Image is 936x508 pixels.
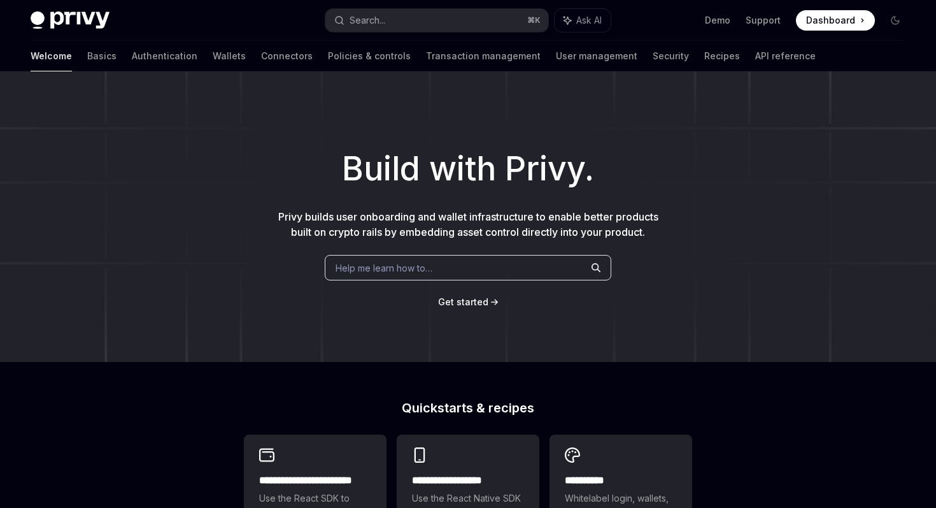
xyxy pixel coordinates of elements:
button: Ask AI [555,9,611,32]
a: Authentication [132,41,197,71]
button: Toggle dark mode [885,10,905,31]
span: Dashboard [806,14,855,27]
a: Security [653,41,689,71]
div: Search... [350,13,385,28]
span: Help me learn how to… [336,261,432,275]
a: Policies & controls [328,41,411,71]
span: Ask AI [576,14,602,27]
a: Demo [705,14,730,27]
h2: Quickstarts & recipes [244,402,692,414]
button: Search...⌘K [325,9,548,32]
span: Get started [438,296,488,307]
span: Privy builds user onboarding and wallet infrastructure to enable better products built on crypto ... [278,210,658,238]
img: dark logo [31,11,110,29]
a: Dashboard [796,10,875,31]
a: Connectors [261,41,313,71]
a: API reference [755,41,816,71]
span: ⌘ K [527,15,541,25]
h1: Build with Privy. [20,144,916,194]
a: Basics [87,41,117,71]
a: Transaction management [426,41,541,71]
a: Support [746,14,781,27]
a: Recipes [704,41,740,71]
a: Welcome [31,41,72,71]
a: User management [556,41,637,71]
a: Get started [438,296,488,308]
a: Wallets [213,41,246,71]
